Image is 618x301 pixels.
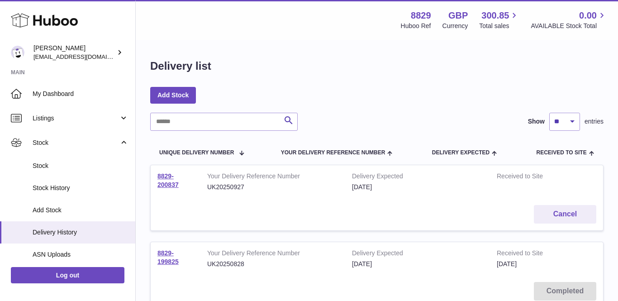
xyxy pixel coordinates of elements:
[33,250,128,259] span: ASN Uploads
[33,228,128,237] span: Delivery History
[33,53,133,60] span: [EMAIL_ADDRESS][DOMAIN_NAME]
[207,172,338,183] strong: Your Delivery Reference Number
[585,117,604,126] span: entries
[442,22,468,30] div: Currency
[207,260,338,268] div: UK20250828
[11,267,124,283] a: Log out
[579,10,597,22] span: 0.00
[11,46,24,59] img: commandes@kpmatech.com
[531,22,607,30] span: AVAILABLE Stock Total
[432,150,490,156] span: Delivery Expected
[157,249,179,265] a: 8829-199825
[33,90,128,98] span: My Dashboard
[33,184,128,192] span: Stock History
[537,150,587,156] span: Received to Site
[207,183,338,191] div: UK20250927
[352,183,483,191] div: [DATE]
[352,249,483,260] strong: Delivery Expected
[352,172,483,183] strong: Delivery Expected
[531,10,607,30] a: 0.00 AVAILABLE Stock Total
[281,150,385,156] span: Your Delivery Reference Number
[33,162,128,170] span: Stock
[479,22,519,30] span: Total sales
[497,249,565,260] strong: Received to Site
[207,249,338,260] strong: Your Delivery Reference Number
[401,22,431,30] div: Huboo Ref
[352,260,483,268] div: [DATE]
[497,172,565,183] strong: Received to Site
[33,114,119,123] span: Listings
[448,10,468,22] strong: GBP
[528,117,545,126] label: Show
[150,59,211,73] h1: Delivery list
[33,206,128,215] span: Add Stock
[481,10,509,22] span: 300.85
[33,139,119,147] span: Stock
[33,44,115,61] div: [PERSON_NAME]
[534,205,596,224] button: Cancel
[497,260,517,268] span: [DATE]
[479,10,519,30] a: 300.85 Total sales
[157,172,179,188] a: 8829-200837
[159,150,234,156] span: Unique Delivery Number
[411,10,431,22] strong: 8829
[150,87,196,103] a: Add Stock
